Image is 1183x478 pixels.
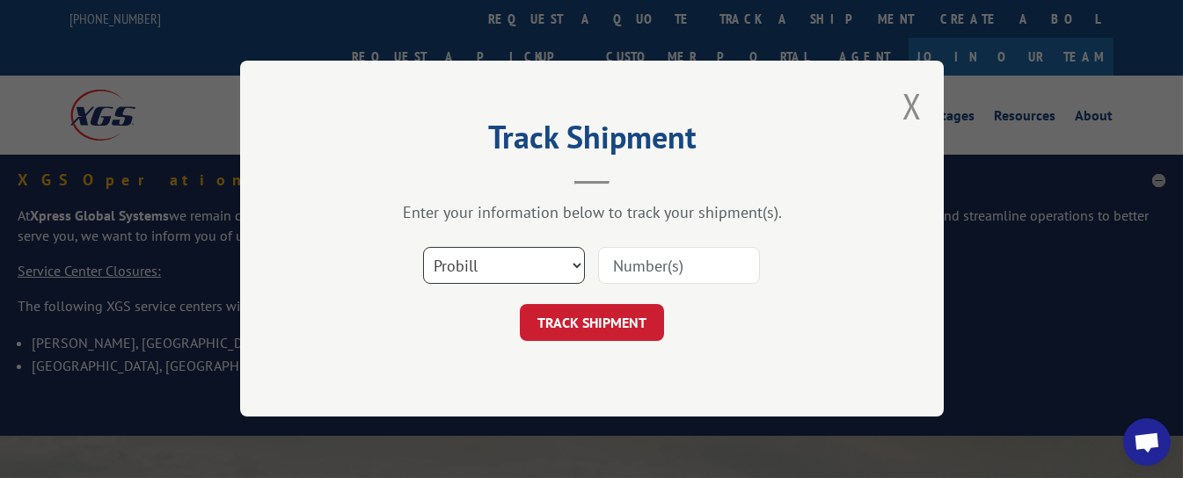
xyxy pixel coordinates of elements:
input: Number(s) [598,248,760,285]
button: Close modal [902,83,922,129]
h2: Track Shipment [328,125,856,158]
div: Enter your information below to track your shipment(s). [328,203,856,223]
a: Open chat [1123,418,1171,466]
button: TRACK SHIPMENT [520,305,664,342]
